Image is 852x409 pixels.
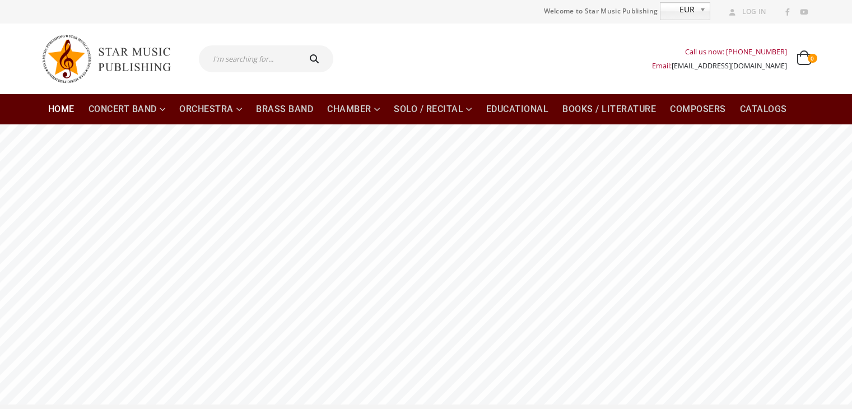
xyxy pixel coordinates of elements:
a: Concert Band [82,94,173,124]
a: Log In [725,4,766,19]
a: Home [41,94,81,124]
span: 0 [808,54,817,63]
input: I'm searching for... [199,45,298,72]
span: Welcome to Star Music Publishing [544,3,658,20]
div: Email: [652,59,787,73]
a: Orchestra [173,94,249,124]
span: EUR [660,3,695,16]
a: Solo / Recital [387,94,479,124]
div: Call us now: [PHONE_NUMBER] [652,45,787,59]
a: Chamber [320,94,387,124]
a: Brass Band [249,94,320,124]
a: [EMAIL_ADDRESS][DOMAIN_NAME] [672,61,787,71]
a: Educational [479,94,556,124]
a: Composers [663,94,733,124]
a: Catalogs [733,94,794,124]
a: Books / Literature [556,94,663,124]
a: Youtube [797,5,811,20]
a: Facebook [780,5,795,20]
button: Search [298,45,334,72]
img: Star Music Publishing [41,29,181,89]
